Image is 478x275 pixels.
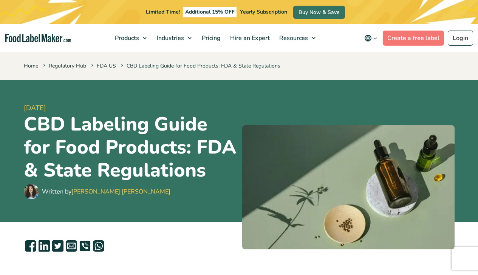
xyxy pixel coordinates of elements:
a: Regulatory Hub [49,62,86,69]
span: Yearly Subscription [240,8,287,15]
h1: CBD Labeling Guide for Food Products: FDA & State Regulations [24,113,236,182]
a: Pricing [197,24,224,52]
a: Products [110,24,150,52]
a: Hire an Expert [226,24,273,52]
span: Limited Time! [146,8,180,15]
a: Industries [152,24,195,52]
span: Industries [155,34,185,42]
span: Additional 15% OFF [183,7,237,17]
a: Create a free label [383,31,444,46]
img: Maria Abi Hanna - Food Label Maker [24,184,39,199]
span: Pricing [200,34,221,42]
div: Written by [42,187,170,196]
a: Login [448,31,473,46]
a: [PERSON_NAME] [PERSON_NAME] [71,187,170,196]
span: CBD Labeling Guide for Food Products: FDA & State Regulations [119,62,280,69]
span: Hire an Expert [228,34,271,42]
span: [DATE] [24,103,236,113]
span: Resources [277,34,309,42]
a: FDA US [97,62,116,69]
a: Resources [275,24,319,52]
span: Products [113,34,140,42]
a: Buy Now & Save [293,6,345,19]
a: Home [24,62,38,69]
